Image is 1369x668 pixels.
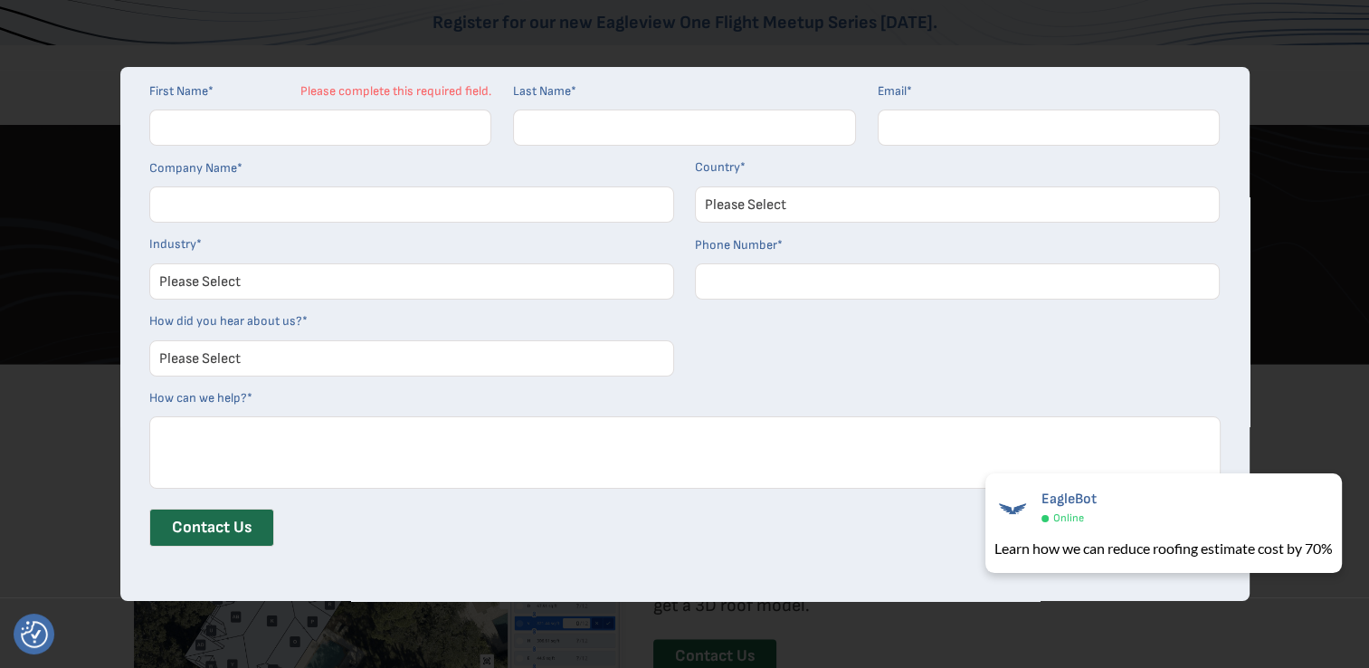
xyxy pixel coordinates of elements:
button: Consent Preferences [21,621,48,648]
img: EagleBot [994,491,1031,527]
span: EagleBot [1041,491,1097,508]
span: First Name [149,83,208,99]
span: Last Name [513,83,571,99]
span: Phone Number [695,237,777,253]
span: Country [695,159,740,175]
label: Please complete this required field. [300,83,491,100]
span: How can we help? [149,390,247,406]
span: Company Name [149,160,237,176]
span: Online [1053,511,1084,525]
input: Contact Us [149,509,274,547]
span: Email [878,83,907,99]
span: Industry [149,236,196,252]
div: Learn how we can reduce roofing estimate cost by 70% [994,538,1333,559]
span: How did you hear about us? [149,313,302,329]
img: Revisit consent button [21,621,48,648]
